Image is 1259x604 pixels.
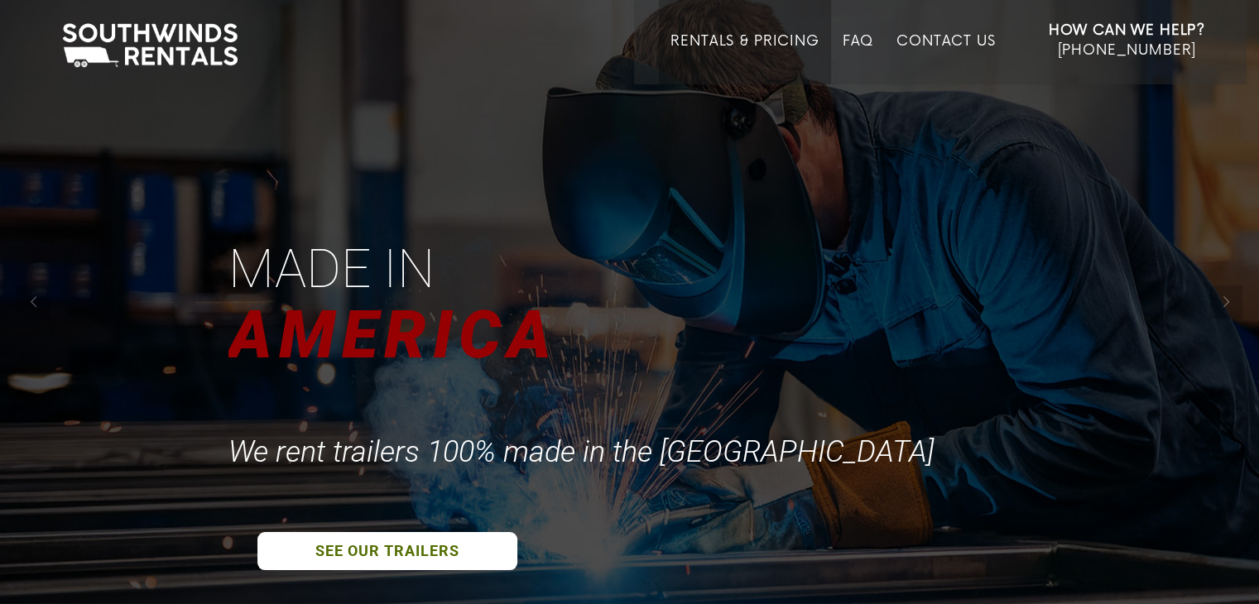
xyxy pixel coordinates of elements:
span: [PHONE_NUMBER] [1057,42,1196,59]
a: FAQ [843,33,874,84]
div: We rent trailers 100% made in the [GEOGRAPHIC_DATA] [228,434,942,470]
a: How Can We Help? [PHONE_NUMBER] [1049,21,1205,72]
a: Rentals & Pricing [670,33,819,84]
strong: How Can We Help? [1049,22,1205,39]
div: Made in [228,234,443,304]
a: SEE OUR TRAILERS [257,532,517,570]
div: AMERICA [228,290,566,381]
img: Southwinds Rentals Logo [54,20,246,71]
a: Contact Us [896,33,995,84]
